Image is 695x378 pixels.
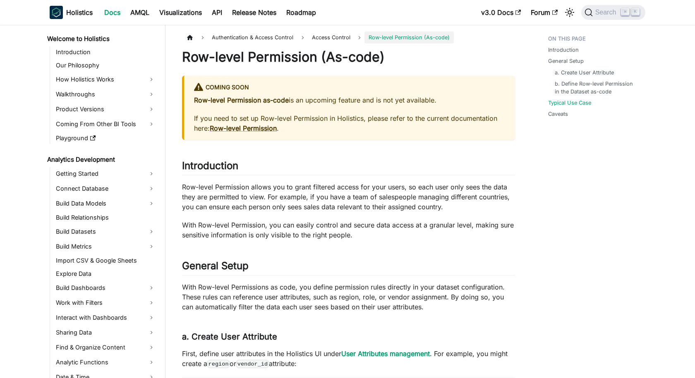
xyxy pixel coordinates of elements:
[53,167,158,180] a: Getting Started
[45,33,158,45] a: Welcome to Holistics
[548,57,584,65] a: General Setup
[182,220,515,240] p: With Row-level Permission, you can easily control and secure data access at a granular level, mak...
[66,7,93,17] b: Holistics
[194,82,505,93] div: Coming Soon
[53,311,158,324] a: Interact with Dashboards
[53,296,158,309] a: Work with Filters
[53,356,158,369] a: Analytic Functions
[581,5,645,20] button: Search (Command+K)
[182,49,515,65] h1: Row-level Permission (As-code)
[182,260,515,275] h2: General Setup
[341,349,430,358] a: User Attributes management
[182,332,515,342] h3: a. Create User Attribute
[53,88,158,101] a: Walkthroughs
[53,268,158,280] a: Explore Data
[182,31,515,43] nav: Breadcrumbs
[476,6,526,19] a: v3.0 Docs
[53,46,158,58] a: Introduction
[50,6,63,19] img: Holistics
[53,281,158,294] a: Build Dashboards
[45,154,158,165] a: Analytics Development
[364,31,454,43] span: Row-level Permission (As-code)
[207,360,230,368] code: region
[555,69,614,77] a: a. Create User Attribute
[227,6,281,19] a: Release Notes
[555,80,637,96] a: b. Define Row-level Permission in the Dataset as-code
[621,8,629,16] kbd: ⌘
[53,212,158,223] a: Build Relationships
[210,124,277,132] a: Row-level Permission
[53,103,158,116] a: Product Versions
[182,182,515,212] p: Row-level Permission allows you to grant filtered access for your users, so each user only sees t...
[631,8,640,16] kbd: K
[208,31,297,43] span: Authentication & Access Control
[53,326,158,339] a: Sharing Data
[548,46,579,54] a: Introduction
[53,341,158,354] a: Find & Organize Content
[312,34,350,41] span: Access Control
[281,6,321,19] a: Roadmap
[182,349,515,368] p: First, define user attributes in the Holistics UI under . For example, you might create a or attr...
[182,31,198,43] a: Home page
[53,255,158,266] a: Import CSV & Google Sheets
[593,9,621,16] span: Search
[53,117,158,131] a: Coming From Other BI Tools
[41,25,165,378] nav: Docs sidebar
[548,110,568,118] a: Caveats
[308,31,355,43] a: Access Control
[53,182,158,195] a: Connect Database
[53,60,158,71] a: Our Philosophy
[526,6,563,19] a: Forum
[236,360,269,368] code: vendor_id
[154,6,207,19] a: Visualizations
[182,160,515,175] h2: Introduction
[50,6,93,19] a: HolisticsHolistics
[548,99,591,107] a: Typical Use Case
[53,197,158,210] a: Build Data Models
[194,96,289,104] strong: Row-level Permission as-code
[53,73,158,86] a: How Holistics Works
[194,95,505,105] p: is an upcoming feature and is not yet available.
[207,6,227,19] a: API
[194,113,505,133] p: If you need to set up Row-level Permission in Holistics, please refer to the current documentatio...
[53,240,158,253] a: Build Metrics
[53,132,158,144] a: Playground
[182,282,515,312] p: With ​Row-level Permissions as code, you define permission rules directly in your dataset configu...
[53,225,158,238] a: Build Datasets
[125,6,154,19] a: AMQL
[99,6,125,19] a: Docs
[563,6,576,19] button: Switch between dark and light mode (currently light mode)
